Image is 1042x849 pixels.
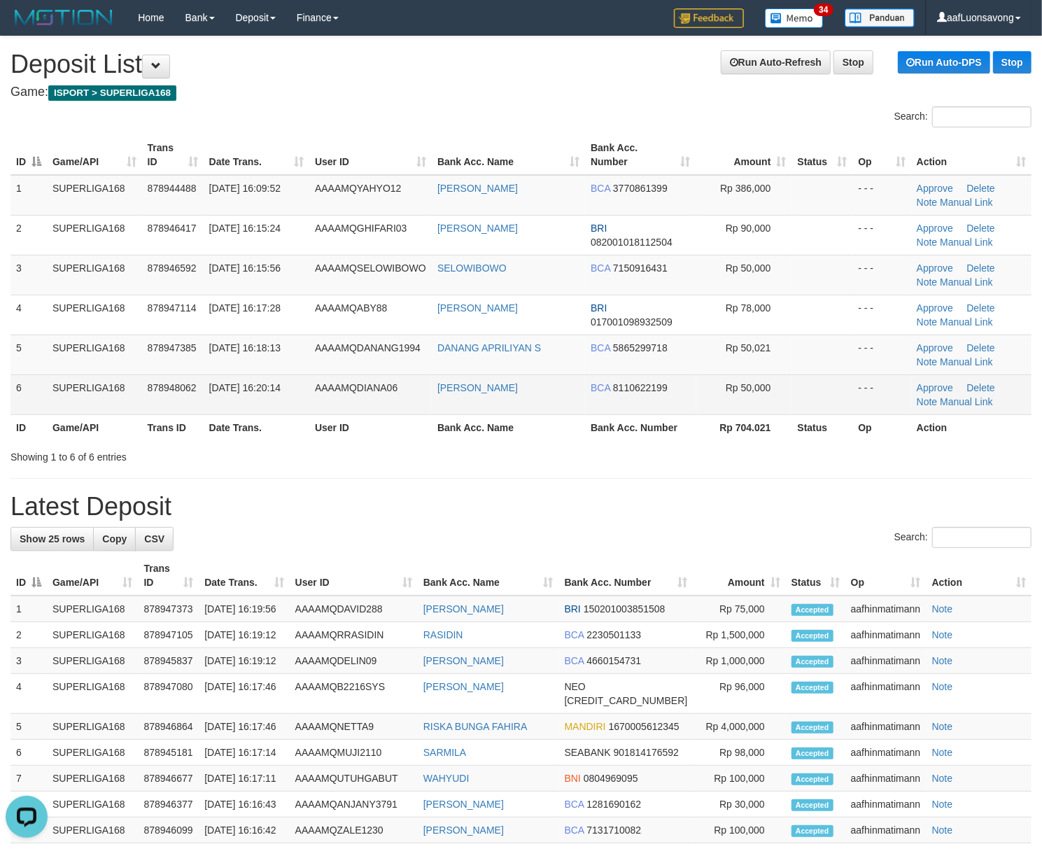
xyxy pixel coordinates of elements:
a: Manual Link [940,316,993,328]
span: BCA [591,382,610,393]
td: - - - [852,255,910,295]
a: Show 25 rows [10,527,94,551]
span: MANDIRI [565,721,606,732]
span: 878948062 [148,382,197,393]
th: ID [10,414,47,440]
span: Accepted [791,656,833,668]
th: ID: activate to sort column descending [10,135,47,175]
span: Copy 1670005612345 to clipboard [609,721,680,732]
a: Delete [966,262,994,274]
h1: Deposit List [10,50,1032,78]
th: Game/API: activate to sort column ascending [47,556,138,596]
input: Search: [932,527,1032,548]
td: AAAAMQMUJI2110 [290,740,418,766]
td: SUPERLIGA168 [47,374,142,414]
td: AAAAMQDAVID288 [290,596,418,622]
span: BCA [591,342,610,353]
td: Rp 4,000,000 [693,714,785,740]
a: RISKA BUNGA FAHIRA [423,721,528,732]
td: aafhinmatimann [845,766,927,792]
td: [DATE] 16:19:12 [199,622,289,648]
td: 878946377 [138,792,199,818]
a: [PERSON_NAME] [437,302,518,314]
td: SUPERLIGA168 [47,714,138,740]
th: Date Trans.: activate to sort column ascending [204,135,309,175]
td: aafhinmatimann [845,674,927,714]
a: Manual Link [940,396,993,407]
span: Copy 017001098932509 to clipboard [591,316,673,328]
td: aafhinmatimann [845,622,927,648]
span: BCA [565,799,584,810]
td: 1 [10,596,47,622]
a: Copy [93,527,136,551]
span: Accepted [791,773,833,785]
a: Approve [917,302,953,314]
td: SUPERLIGA168 [47,740,138,766]
th: Op: activate to sort column ascending [852,135,910,175]
td: 2 [10,215,47,255]
a: Note [917,276,938,288]
th: User ID [309,414,432,440]
span: Accepted [791,748,833,759]
span: AAAAMQYAHYO12 [315,183,401,194]
a: Stop [993,51,1032,73]
td: 4 [10,674,47,714]
span: Show 25 rows [20,533,85,545]
a: CSV [135,527,174,551]
span: Rp 90,000 [726,223,771,234]
td: [DATE] 16:16:42 [199,818,289,843]
a: Approve [917,262,953,274]
h1: Latest Deposit [10,493,1032,521]
td: Rp 100,000 [693,766,785,792]
td: 5 [10,714,47,740]
span: Rp 50,021 [726,342,771,353]
a: Approve [917,183,953,194]
th: Rp 704.021 [696,414,792,440]
span: Accepted [791,825,833,837]
td: aafhinmatimann [845,648,927,674]
label: Search: [894,106,1032,127]
a: Note [917,197,938,208]
span: ISPORT > SUPERLIGA168 [48,85,176,101]
span: Copy 2230501133 to clipboard [586,629,641,640]
td: SUPERLIGA168 [47,175,142,216]
a: [PERSON_NAME] [423,655,504,666]
a: Note [917,396,938,407]
td: 878946864 [138,714,199,740]
a: Delete [966,342,994,353]
span: BRI [591,302,607,314]
span: [DATE] 16:09:52 [209,183,281,194]
a: [PERSON_NAME] [423,681,504,692]
td: AAAAMQANJANY3791 [290,792,418,818]
a: WAHYUDI [423,773,470,784]
span: Copy 1281690162 to clipboard [586,799,641,810]
td: 878946099 [138,818,199,843]
td: 878947105 [138,622,199,648]
td: [DATE] 16:19:12 [199,648,289,674]
td: [DATE] 16:17:46 [199,714,289,740]
a: Delete [966,382,994,393]
span: Accepted [791,799,833,811]
span: [DATE] 16:15:56 [209,262,281,274]
td: SUPERLIGA168 [47,766,138,792]
th: Status [792,414,853,440]
span: AAAAMQGHIFARI03 [315,223,407,234]
th: Bank Acc. Number: activate to sort column ascending [585,135,696,175]
span: [DATE] 16:17:28 [209,302,281,314]
span: AAAAMQSELOWIBOWO [315,262,426,274]
span: Copy 3770861399 to clipboard [613,183,668,194]
span: Accepted [791,604,833,616]
a: Manual Link [940,237,993,248]
span: BCA [565,825,584,836]
span: 878946417 [148,223,197,234]
span: BNI [565,773,581,784]
a: [PERSON_NAME] [437,382,518,393]
span: 878947114 [148,302,197,314]
a: Approve [917,342,953,353]
td: 878945837 [138,648,199,674]
th: Action: activate to sort column ascending [911,135,1032,175]
td: SUPERLIGA168 [47,335,142,374]
a: SARMILA [423,747,466,758]
td: - - - [852,295,910,335]
a: Note [932,603,953,615]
